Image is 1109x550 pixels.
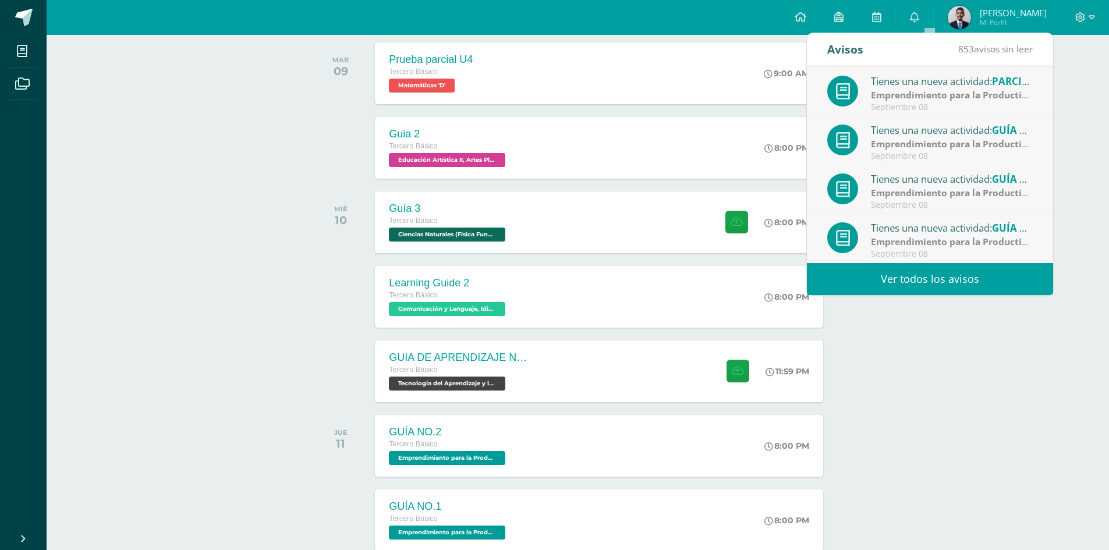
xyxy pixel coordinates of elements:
div: GUÍA NO.2 [389,426,508,438]
span: GUÍA NO.3 [992,172,1044,186]
span: Matemáticas 'D' [389,79,455,93]
div: 11 [334,437,348,450]
div: | Parcial [871,88,1033,102]
div: MAR [332,56,349,64]
span: Tecnología del Aprendizaje y la Comunicación (TIC) 'D' [389,377,505,391]
div: 8:00 PM [764,292,809,302]
div: Tienes una nueva actividad: [871,122,1033,137]
div: 8:00 PM [764,217,809,228]
div: Septiembre 08 [871,102,1033,112]
div: Guia 2 [389,128,508,140]
span: Comunicación y Lenguaje, Idioma Extranjero Inglés 'D' [389,302,505,316]
span: Mi Perfil [980,17,1047,27]
div: 10 [334,213,348,227]
div: 9:00 AM [764,68,809,79]
strong: Emprendimiento para la Productividad [871,186,1047,199]
div: 11:59 PM [766,366,809,377]
div: Prueba parcial U4 [389,54,473,66]
div: Tienes una nueva actividad: [871,171,1033,186]
span: Emprendimiento para la Productividad 'D' [389,451,505,465]
span: Tercero Básico [389,440,437,448]
div: Guía 3 [389,203,508,215]
div: Septiembre 08 [871,151,1033,161]
div: | Zona [871,235,1033,249]
div: 8:00 PM [764,515,809,526]
span: Ciencias Naturales (Física Fundamental) 'D' [389,228,505,242]
img: 581b5c4929e664401495273f70fdf40d.png [948,6,971,29]
div: Tienes una nueva actividad: [871,220,1033,235]
div: Avisos [827,33,863,65]
span: [PERSON_NAME] [980,7,1047,19]
span: GUÍA NO.2 [992,221,1044,235]
div: | Zona [871,186,1033,200]
div: 09 [332,64,349,78]
span: Tercero Básico [389,291,437,299]
a: Ver todos los avisos [807,263,1053,295]
span: Tercero Básico [389,217,437,225]
div: Tienes una nueva actividad: [871,73,1033,88]
span: Emprendimiento para la Productividad 'D' [389,526,505,540]
div: 8:00 PM [764,143,809,153]
span: Tercero Básico [389,142,437,150]
span: Tercero Básico [389,68,437,76]
div: GUÍA NO.1 [389,501,508,513]
strong: Emprendimiento para la Productividad [871,235,1047,248]
div: JUE [334,428,348,437]
span: Tercero Básico [389,366,437,374]
strong: Emprendimiento para la Productividad [871,137,1047,150]
strong: Emprendimiento para la Productividad [871,88,1047,101]
span: PARCIAL IV UNIDAD [992,74,1089,88]
span: Educación Artística II, Artes Plásticas 'D' [389,153,505,167]
div: Septiembre 08 [871,249,1033,259]
span: Tercero Básico [389,514,437,523]
span: 853 [958,42,974,55]
div: Septiembre 08 [871,200,1033,210]
div: 8:00 PM [764,441,809,451]
span: avisos sin leer [958,42,1033,55]
div: | Zona [871,137,1033,151]
div: MIÉ [334,205,348,213]
div: Learning Guide 2 [389,277,508,289]
span: GUÍA NO.4 [992,123,1044,137]
div: GUIA DE APRENDIZAJE NO 3 / VIDEO [389,352,529,364]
